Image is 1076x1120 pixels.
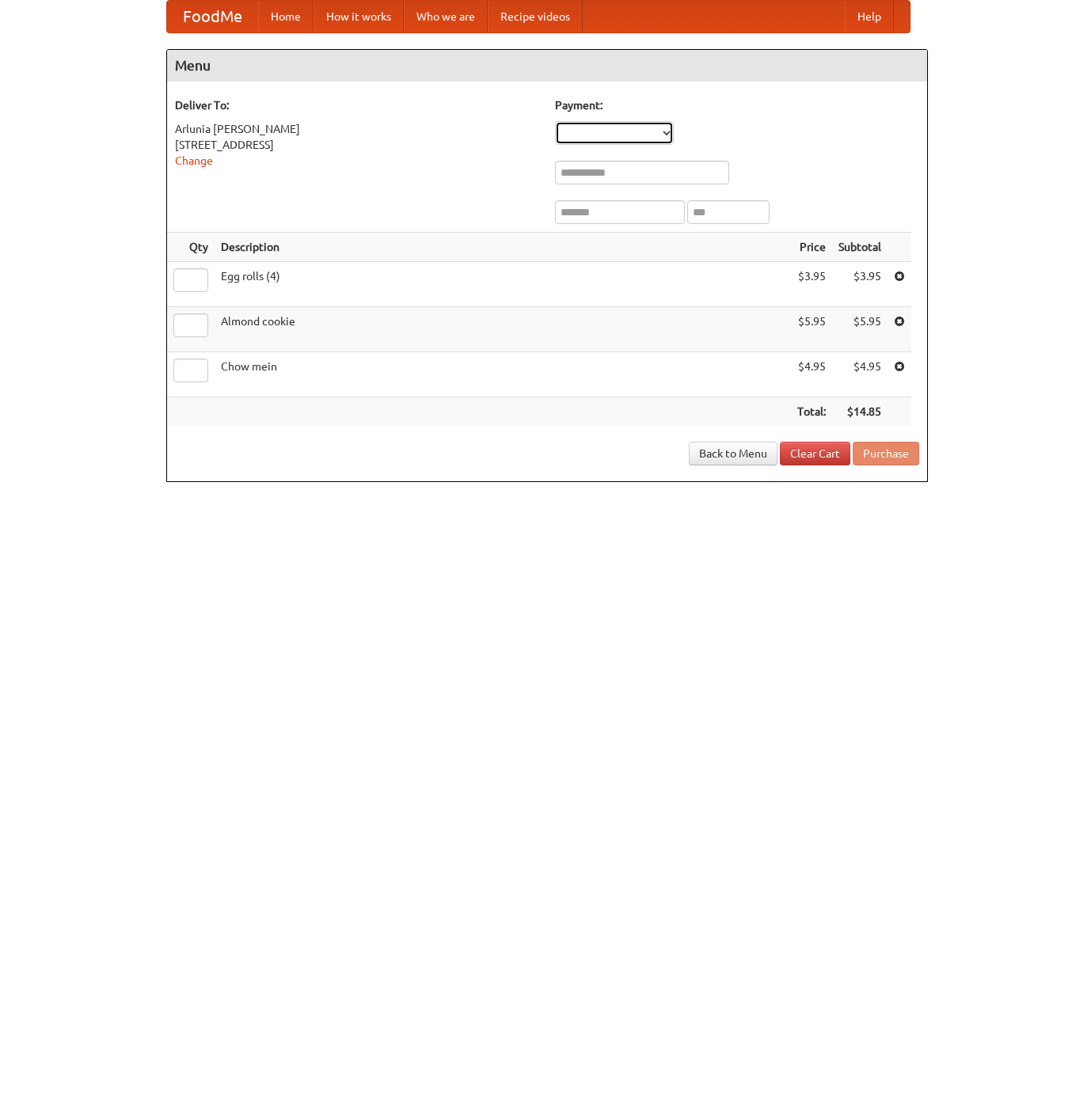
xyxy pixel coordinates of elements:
a: Back to Menu [689,442,778,465]
a: How it works [314,1,404,32]
a: Clear Cart [780,442,850,465]
td: $4.95 [832,352,888,397]
h5: Deliver To: [175,97,539,113]
th: Description [215,233,791,262]
th: Qty [167,233,215,262]
td: Egg rolls (4) [215,262,791,307]
a: Home [258,1,314,32]
td: $3.95 [832,262,888,307]
a: Recipe videos [488,1,583,32]
th: Subtotal [832,233,888,262]
h5: Payment: [555,97,919,113]
td: $3.95 [791,262,832,307]
td: $4.95 [791,352,832,397]
h4: Menu [167,50,927,82]
th: Price [791,233,832,262]
a: Who we are [404,1,488,32]
button: Purchase [853,442,919,465]
a: Change [175,154,213,167]
td: $5.95 [832,307,888,352]
th: Total: [791,397,832,427]
td: Almond cookie [215,307,791,352]
td: $5.95 [791,307,832,352]
div: [STREET_ADDRESS] [175,137,539,153]
th: $14.85 [832,397,888,427]
td: Chow mein [215,352,791,397]
a: FoodMe [167,1,258,32]
div: Arlunia [PERSON_NAME] [175,121,539,137]
a: Help [845,1,894,32]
